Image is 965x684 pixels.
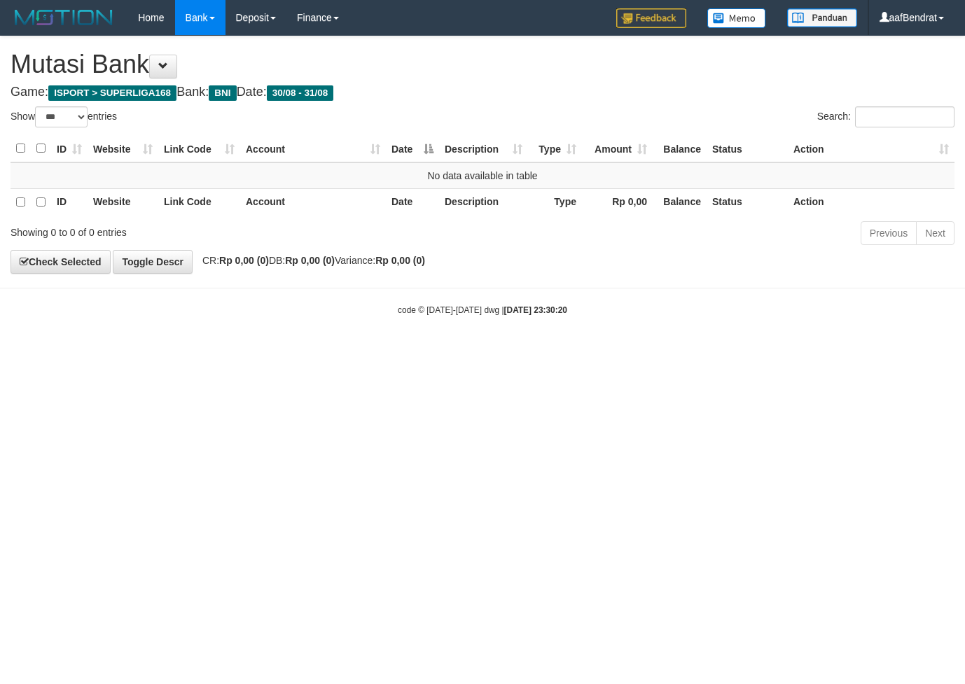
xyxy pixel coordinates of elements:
[88,135,158,162] th: Website: activate to sort column ascending
[653,188,707,216] th: Balance
[616,8,686,28] img: Feedback.jpg
[653,135,707,162] th: Balance
[707,188,788,216] th: Status
[51,135,88,162] th: ID: activate to sort column ascending
[528,135,582,162] th: Type: activate to sort column ascending
[113,250,193,274] a: Toggle Descr
[582,188,653,216] th: Rp 0,00
[11,7,117,28] img: MOTION_logo.png
[707,135,788,162] th: Status
[11,220,391,239] div: Showing 0 to 0 of 0 entries
[267,85,334,101] span: 30/08 - 31/08
[707,8,766,28] img: Button%20Memo.svg
[582,135,653,162] th: Amount: activate to sort column ascending
[439,188,528,216] th: Description
[528,188,582,216] th: Type
[855,106,954,127] input: Search:
[916,221,954,245] a: Next
[285,255,335,266] strong: Rp 0,00 (0)
[35,106,88,127] select: Showentries
[817,106,954,127] label: Search:
[158,188,240,216] th: Link Code
[11,162,954,189] td: No data available in table
[788,135,954,162] th: Action: activate to sort column ascending
[88,188,158,216] th: Website
[504,305,567,315] strong: [DATE] 23:30:20
[11,85,954,99] h4: Game: Bank: Date:
[11,250,111,274] a: Check Selected
[787,8,857,27] img: panduan.png
[158,135,240,162] th: Link Code: activate to sort column ascending
[386,188,439,216] th: Date
[195,255,425,266] span: CR: DB: Variance:
[51,188,88,216] th: ID
[11,106,117,127] label: Show entries
[48,85,176,101] span: ISPORT > SUPERLIGA168
[240,188,386,216] th: Account
[386,135,439,162] th: Date: activate to sort column descending
[209,85,236,101] span: BNI
[240,135,386,162] th: Account: activate to sort column ascending
[11,50,954,78] h1: Mutasi Bank
[219,255,269,266] strong: Rp 0,00 (0)
[788,188,954,216] th: Action
[861,221,917,245] a: Previous
[398,305,567,315] small: code © [DATE]-[DATE] dwg |
[439,135,528,162] th: Description: activate to sort column ascending
[375,255,425,266] strong: Rp 0,00 (0)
